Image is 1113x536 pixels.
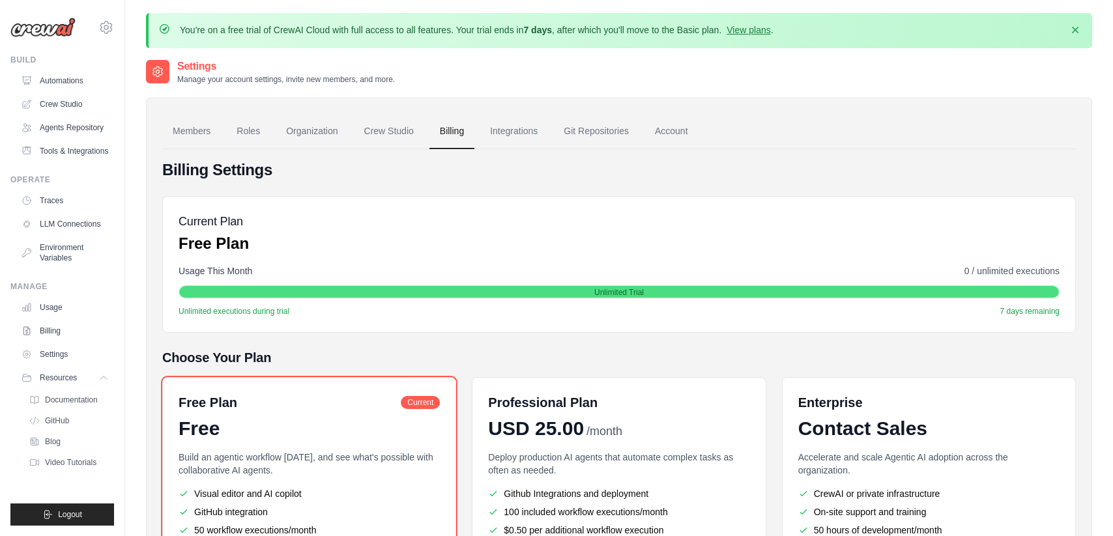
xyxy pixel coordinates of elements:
[798,451,1060,477] p: Accelerate and scale Agentic AI adoption across the organization.
[1000,306,1060,317] span: 7 days remaining
[16,141,114,162] a: Tools & Integrations
[488,487,749,500] li: Github Integrations and deployment
[10,503,114,526] button: Logout
[488,451,749,477] p: Deploy production AI agents that automate complex tasks as often as needed.
[798,487,1060,500] li: CrewAI or private infrastructure
[179,212,249,231] h5: Current Plan
[354,114,424,149] a: Crew Studio
[10,281,114,292] div: Manage
[58,509,82,520] span: Logout
[16,70,114,91] a: Automations
[594,287,644,298] span: Unlimited Trial
[23,432,114,451] a: Blog
[179,233,249,254] p: Free Plan
[16,367,114,388] button: Resources
[798,393,1060,412] h6: Enterprise
[179,393,237,412] h6: Free Plan
[162,114,221,149] a: Members
[179,306,289,317] span: Unlimited executions during trial
[180,23,773,36] p: You're on a free trial of CrewAI Cloud with full access to all features. Your trial ends in , aft...
[488,417,584,440] span: USD 25.00
[16,214,114,234] a: LLM Connections
[177,74,395,85] p: Manage your account settings, invite new members, and more.
[276,114,348,149] a: Organization
[40,373,77,383] span: Resources
[16,94,114,115] a: Crew Studio
[488,505,749,518] li: 100 included workflow executions/month
[45,457,96,468] span: Video Tutorials
[10,18,76,37] img: Logo
[162,160,1076,180] h4: Billing Settings
[226,114,270,149] a: Roles
[16,237,114,268] a: Environment Variables
[45,436,61,447] span: Blog
[16,320,114,341] a: Billing
[553,114,639,149] a: Git Repositories
[401,396,440,409] span: Current
[798,417,1060,440] div: Contact Sales
[45,395,98,405] span: Documentation
[644,114,699,149] a: Account
[16,297,114,318] a: Usage
[179,417,440,440] div: Free
[45,416,69,426] span: GitHub
[179,264,252,277] span: Usage This Month
[16,190,114,211] a: Traces
[523,25,552,35] strong: 7 days
[488,393,598,412] h6: Professional Plan
[177,59,395,74] h2: Settings
[480,114,548,149] a: Integrations
[179,505,440,518] li: GitHub integration
[162,348,1076,367] h5: Choose Your Plan
[179,451,440,477] p: Build an agentic workflow [DATE], and see what's possible with collaborative AI agents.
[23,412,114,430] a: GitHub
[179,487,440,500] li: Visual editor and AI copilot
[586,423,622,440] span: /month
[16,344,114,365] a: Settings
[964,264,1060,277] span: 0 / unlimited executions
[429,114,474,149] a: Billing
[16,117,114,138] a: Agents Repository
[798,505,1060,518] li: On-site support and training
[10,175,114,185] div: Operate
[23,453,114,472] a: Video Tutorials
[727,25,770,35] a: View plans
[10,55,114,65] div: Build
[23,391,114,409] a: Documentation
